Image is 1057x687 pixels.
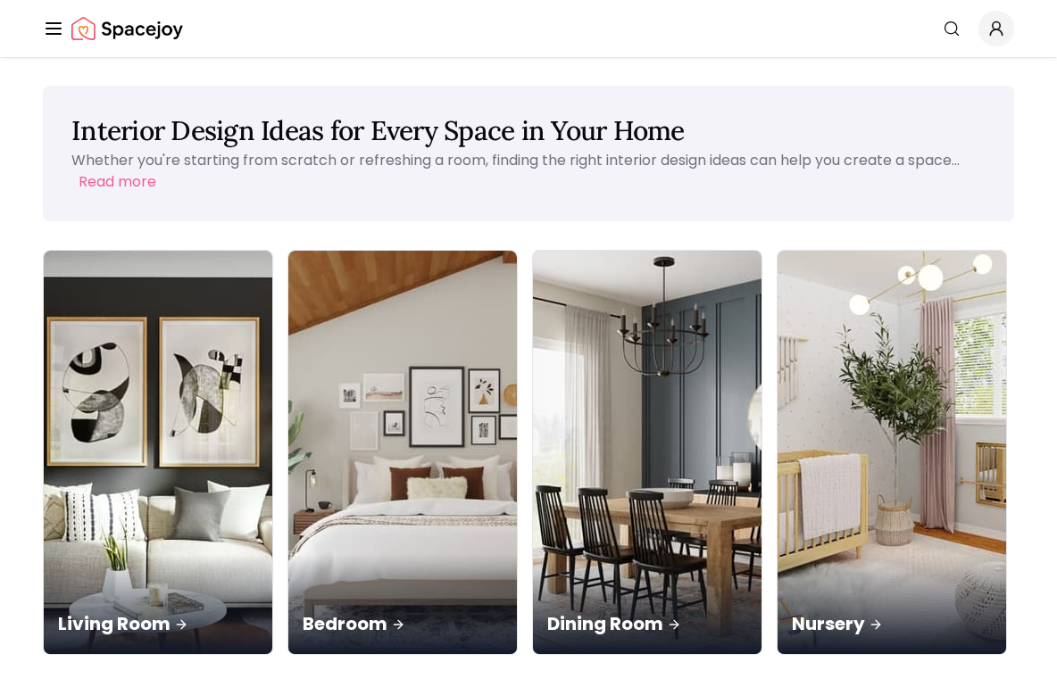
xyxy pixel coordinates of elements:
img: Nursery [778,251,1006,654]
p: Nursery [792,611,992,636]
img: Bedroom [288,251,517,654]
p: Whether you're starting from scratch or refreshing a room, finding the right interior design idea... [71,150,960,170]
p: Bedroom [303,611,503,636]
a: Spacejoy [71,11,183,46]
h1: Interior Design Ideas for Every Space in Your Home [71,114,986,146]
img: Dining Room [533,251,762,654]
a: BedroomBedroom [287,250,518,655]
img: Spacejoy Logo [71,11,183,46]
a: Living RoomLiving Room [43,250,273,655]
p: Living Room [58,611,258,636]
a: NurseryNursery [777,250,1007,655]
a: Dining RoomDining Room [532,250,762,655]
p: Dining Room [547,611,747,636]
button: Read more [79,171,156,193]
img: Living Room [44,251,272,654]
